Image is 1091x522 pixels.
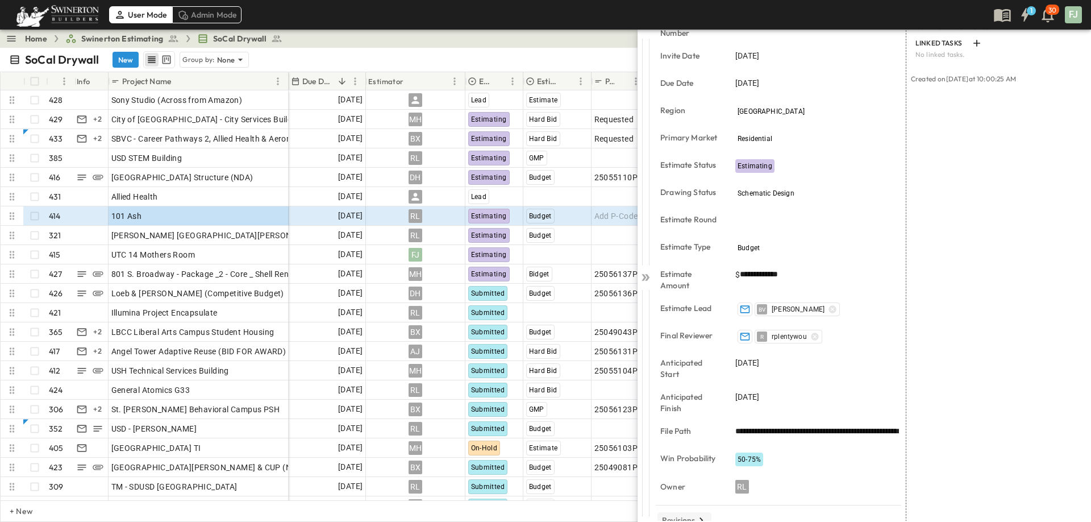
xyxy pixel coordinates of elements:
[49,191,61,202] p: 431
[529,270,549,278] span: Bidget
[409,113,422,126] div: MH
[111,365,229,376] span: USH Technical Services Building
[113,52,139,68] button: New
[529,463,552,471] span: Budget
[409,441,422,455] div: MH
[49,152,63,164] p: 385
[471,386,505,394] span: Submitted
[336,75,348,88] button: Sort
[266,364,286,374] p: OPEN
[109,6,172,23] div: User Mode
[471,444,498,452] span: On-Hold
[338,345,363,358] span: [DATE]
[409,132,422,146] div: BX
[529,96,558,104] span: Estimate
[91,113,105,126] div: + 2
[529,347,557,355] span: Hard Bid
[529,231,552,239] span: Budget
[49,481,64,492] p: 309
[660,159,719,171] p: Estimate Status
[529,405,544,413] span: GMP
[529,483,552,491] span: Budget
[111,500,230,512] span: [GEOGRAPHIC_DATA] Restroom
[409,287,422,300] div: DH
[409,383,422,397] div: RL
[111,307,218,318] span: Illumina Project Encapsulate
[660,268,719,291] p: Estimate Amount
[409,499,422,513] div: RL
[738,244,760,252] span: Budget
[594,288,638,299] span: 25056136P
[49,210,61,222] p: 414
[471,251,507,259] span: Estimating
[49,268,63,280] p: 427
[49,307,61,318] p: 421
[111,114,304,125] span: City of [GEOGRAPHIC_DATA] - City Services Building
[471,115,507,123] span: Estimating
[409,209,422,223] div: RL
[915,39,968,48] p: LINKED TASKS
[266,442,286,451] p: OPEN
[594,210,638,222] span: Add P-Code
[448,74,461,88] button: Menu
[266,190,286,200] p: OPEN
[529,425,552,433] span: Budget
[471,289,505,297] span: Submitted
[49,462,63,473] p: 423
[660,303,719,314] p: Estimate Lead
[1048,6,1056,15] p: 30
[111,404,280,415] span: St. [PERSON_NAME] Behavioral Campus PSH
[49,500,63,512] p: 425
[1065,6,1082,23] div: FJ
[173,75,186,88] button: Sort
[529,154,544,162] span: GMP
[266,94,286,103] p: OPEN
[172,6,242,23] div: Admin Mode
[594,268,638,280] span: 25056137P
[738,107,805,115] span: [GEOGRAPHIC_DATA]
[57,74,71,88] button: Menu
[738,162,772,170] span: Estimating
[409,403,422,416] div: BX
[471,309,505,317] span: Submitted
[660,391,719,414] p: Anticipated Finish
[366,72,465,90] div: Estimator
[537,76,559,87] p: Estimate Type
[266,403,286,412] p: OPEN
[49,442,64,454] p: 405
[348,74,362,88] button: Menu
[338,113,363,126] span: [DATE]
[338,422,363,435] span: [DATE]
[409,151,422,165] div: RL
[266,132,286,142] p: OPEN
[409,229,422,242] div: RL
[111,210,142,222] span: 101 Ash
[735,50,759,61] span: [DATE]
[49,384,63,396] p: 424
[266,152,286,161] p: OPEN
[529,212,552,220] span: Budget
[77,65,90,97] div: Info
[338,480,363,493] span: [DATE]
[406,75,419,88] button: Sort
[915,50,1075,59] p: No linked tasks.
[266,345,286,354] p: OPEN
[409,325,422,339] div: BX
[772,305,825,314] span: [PERSON_NAME]
[471,463,505,471] span: Submitted
[561,75,574,88] button: Sort
[338,441,363,454] span: [DATE]
[735,480,749,494] div: RL
[471,173,507,181] span: Estimating
[338,171,363,184] span: [DATE]
[49,94,63,106] p: 428
[529,289,552,297] span: Budget
[159,53,173,67] button: kanban view
[111,288,284,299] span: Loeb & [PERSON_NAME] (Competitive Budget)
[660,214,719,225] p: Estimate Round
[266,500,286,509] p: OPEN
[529,444,558,452] span: Estimate
[471,328,505,336] span: Submitted
[471,135,507,143] span: Estimating
[266,306,286,316] p: OPEN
